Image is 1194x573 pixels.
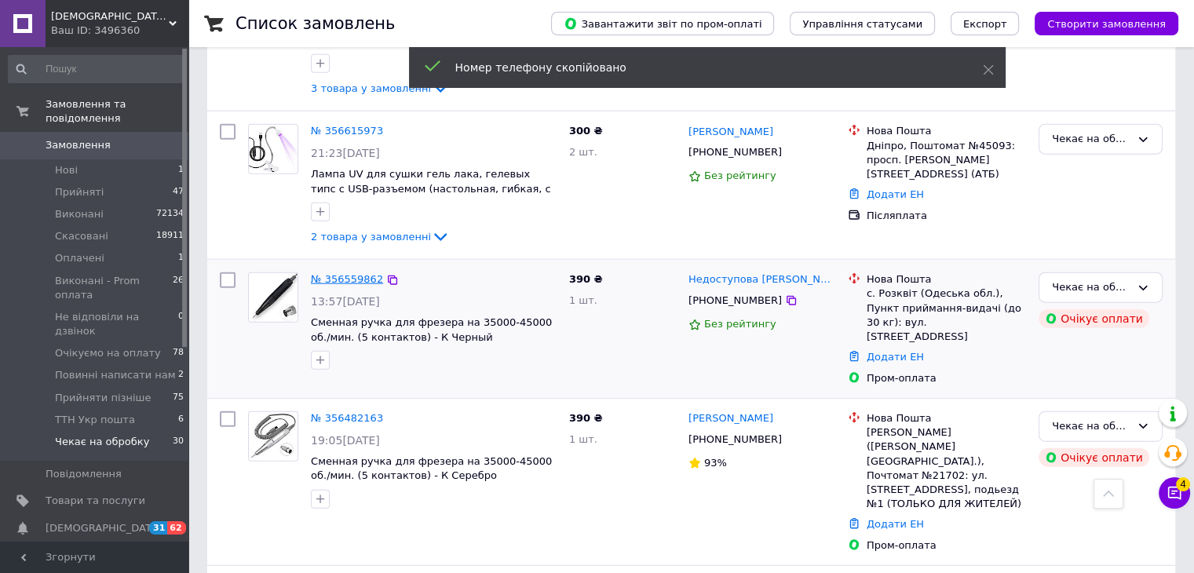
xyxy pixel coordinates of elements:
span: Товари та послуги [46,494,145,508]
span: Виконані [55,207,104,221]
a: [PERSON_NAME] [688,411,773,426]
input: Пошук [8,55,185,83]
span: Без рейтингу [704,170,776,181]
a: Сменная ручка для фрезера на 35000-45000 об./мин. (5 контактов) - К Серебро [311,455,552,482]
div: Ваш ID: 3496360 [51,24,188,38]
div: Пром-оплата [867,371,1026,385]
span: 30 [173,435,184,449]
span: [DEMOGRAPHIC_DATA] [46,521,162,535]
span: Прийняти пізніше [55,391,151,405]
a: Фото товару [248,272,298,323]
span: 6 [178,413,184,427]
span: Створити замовлення [1047,18,1166,30]
a: 2 товара у замовленні [311,231,450,243]
span: 2 [178,368,184,382]
a: Недоступова [PERSON_NAME] [688,272,835,287]
div: Нова Пошта [867,124,1026,138]
span: ТТН Укр пошта [55,413,135,427]
div: Післяплата [867,209,1026,223]
span: 1 [178,251,184,265]
img: Фото товару [249,413,298,461]
a: Створити замовлення [1019,17,1178,29]
div: Чекає на обробку [1052,279,1130,296]
span: Оплачені [55,251,104,265]
a: Фото товару [248,411,298,462]
span: 1 [178,163,184,177]
span: Чекає на обробку [55,435,149,449]
a: Додати ЕН [867,188,924,200]
span: 4 [1176,473,1190,487]
span: Експорт [963,18,1007,30]
div: Дніпро, Поштомат №45093: просп. [PERSON_NAME][STREET_ADDRESS] (АТБ) [867,139,1026,182]
span: 1 шт. [569,294,597,306]
a: № 356615973 [311,125,383,137]
div: Пром-оплата [867,538,1026,553]
span: Управління статусами [802,18,922,30]
span: 2 шт. [569,146,597,158]
a: № 356559862 [311,273,383,285]
div: Очікує оплати [1039,448,1149,467]
span: Очікуємо на оплату [55,346,161,360]
div: Чекає на обробку [1052,418,1130,435]
a: Додати ЕН [867,518,924,530]
span: 2 товара у замовленні [311,231,431,243]
button: Чат з покупцем4 [1159,477,1190,509]
span: 0 [178,310,184,338]
img: Фото товару [249,126,298,173]
span: 390 ₴ [569,273,603,285]
span: 62 [167,521,185,535]
span: 78 [173,346,184,360]
button: Створити замовлення [1035,12,1178,35]
a: [PERSON_NAME] [688,125,773,140]
a: Фото товару [248,124,298,174]
button: Управління статусами [790,12,935,35]
span: 26 [173,274,184,302]
span: Виконані - Prom оплата [55,274,173,302]
div: Чекає на обробку [1052,131,1130,148]
div: [PHONE_NUMBER] [685,142,785,162]
div: Номер телефону скопійовано [455,60,944,75]
span: 13:57[DATE] [311,295,380,308]
span: 300 ₴ [569,125,603,137]
span: 3 товара у замовленні [311,82,431,94]
div: [PHONE_NUMBER] [685,290,785,311]
span: Замовлення [46,138,111,152]
span: 93% [704,457,727,469]
span: Замовлення та повідомлення [46,97,188,126]
div: с. Розквіт (Одеська обл.), Пункт приймання-видачі (до 30 кг): вул. [STREET_ADDRESS] [867,286,1026,344]
span: LADY BOSS - все для манікюру та краси [51,9,169,24]
a: Сменная ручка для фрезера на 35000-45000 об./мин. (5 контактов) - К Черный [311,316,552,343]
div: [PERSON_NAME] ([PERSON_NAME][GEOGRAPHIC_DATA].), Почтомат №21702: ул. [STREET_ADDRESS], подьезд №... [867,425,1026,511]
a: 3 товара у замовленні [311,82,450,94]
img: Фото товару [249,273,298,322]
span: 390 ₴ [569,412,603,424]
span: Повідомлення [46,467,122,481]
span: Нові [55,163,78,177]
span: 31 [149,521,167,535]
span: 18911 [156,229,184,243]
span: Прийняті [55,185,104,199]
span: Без рейтингу [704,318,776,330]
button: Експорт [951,12,1020,35]
span: Повинні написати нам [55,368,176,382]
a: Додати ЕН [867,351,924,363]
a: № 356482163 [311,412,383,424]
span: 75 [173,391,184,405]
span: 72134 [156,207,184,221]
h1: Список замовлень [236,14,395,33]
span: 19:05[DATE] [311,434,380,447]
span: 47 [173,185,184,199]
a: Лампа UV для сушки гель лака, гелевых типс с USB-разъемом (настольная, гибкая, с прищепкой), 5 Вт... [311,168,551,209]
span: 1 шт. [569,433,597,445]
div: Очікує оплати [1039,309,1149,328]
span: Не відповіли на дзвінок [55,310,178,338]
span: Скасовані [55,229,108,243]
span: 21:23[DATE] [311,147,380,159]
button: Завантажити звіт по пром-оплаті [551,12,774,35]
div: Нова Пошта [867,411,1026,425]
div: [PHONE_NUMBER] [685,429,785,450]
div: Нова Пошта [867,272,1026,286]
